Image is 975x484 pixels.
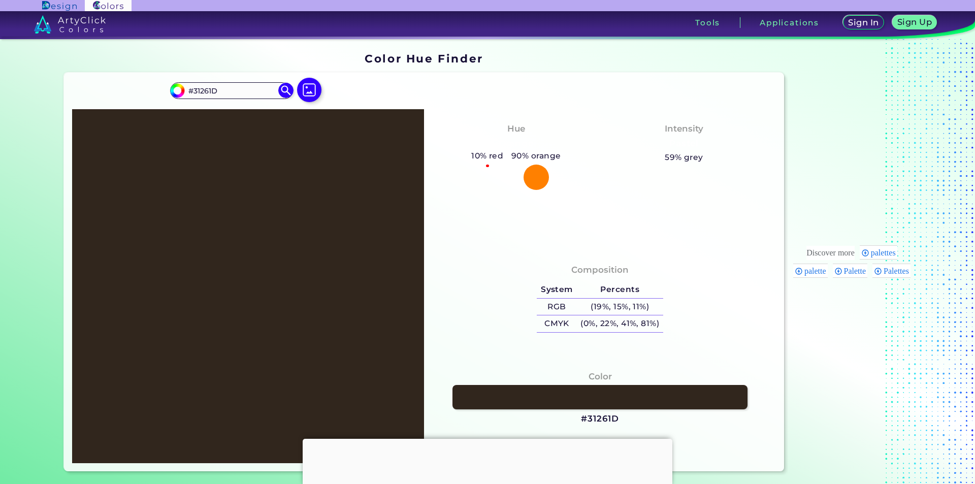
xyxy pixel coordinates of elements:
[665,151,703,164] h5: 59% grey
[844,267,869,275] span: Palette
[571,263,629,277] h4: Composition
[34,15,106,34] img: logo_artyclick_colors_white.svg
[577,315,663,332] h5: (0%, 22%, 41%, 81%)
[860,245,897,260] div: palettes
[537,315,576,332] h5: CMYK
[793,264,828,278] div: palette
[833,264,868,278] div: Palette
[577,281,663,298] h5: Percents
[537,299,576,315] h5: RGB
[494,138,538,150] h3: Orange
[278,83,294,98] img: icon search
[507,121,525,136] h4: Hue
[665,121,703,136] h4: Intensity
[297,78,321,102] img: icon picture
[42,1,76,11] img: ArtyClick Design logo
[467,149,507,163] h5: 10% red
[898,18,931,26] h5: Sign Up
[537,281,576,298] h5: System
[884,267,912,275] span: Palettes
[804,267,829,275] span: palette
[849,19,877,26] h5: Sign In
[365,51,483,66] h1: Color Hue Finder
[844,16,883,29] a: Sign In
[589,369,612,384] h4: Color
[184,84,279,98] input: type color..
[806,246,855,260] div: These are topics related to the article that might interest you
[507,149,565,163] h5: 90% orange
[872,264,911,278] div: Palettes
[695,19,720,26] h3: Tools
[577,299,663,315] h5: (19%, 15%, 11%)
[871,248,899,257] span: palettes
[581,413,619,425] h3: #31261D
[894,16,935,29] a: Sign Up
[665,138,703,150] h3: Pastel
[760,19,819,26] h3: Applications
